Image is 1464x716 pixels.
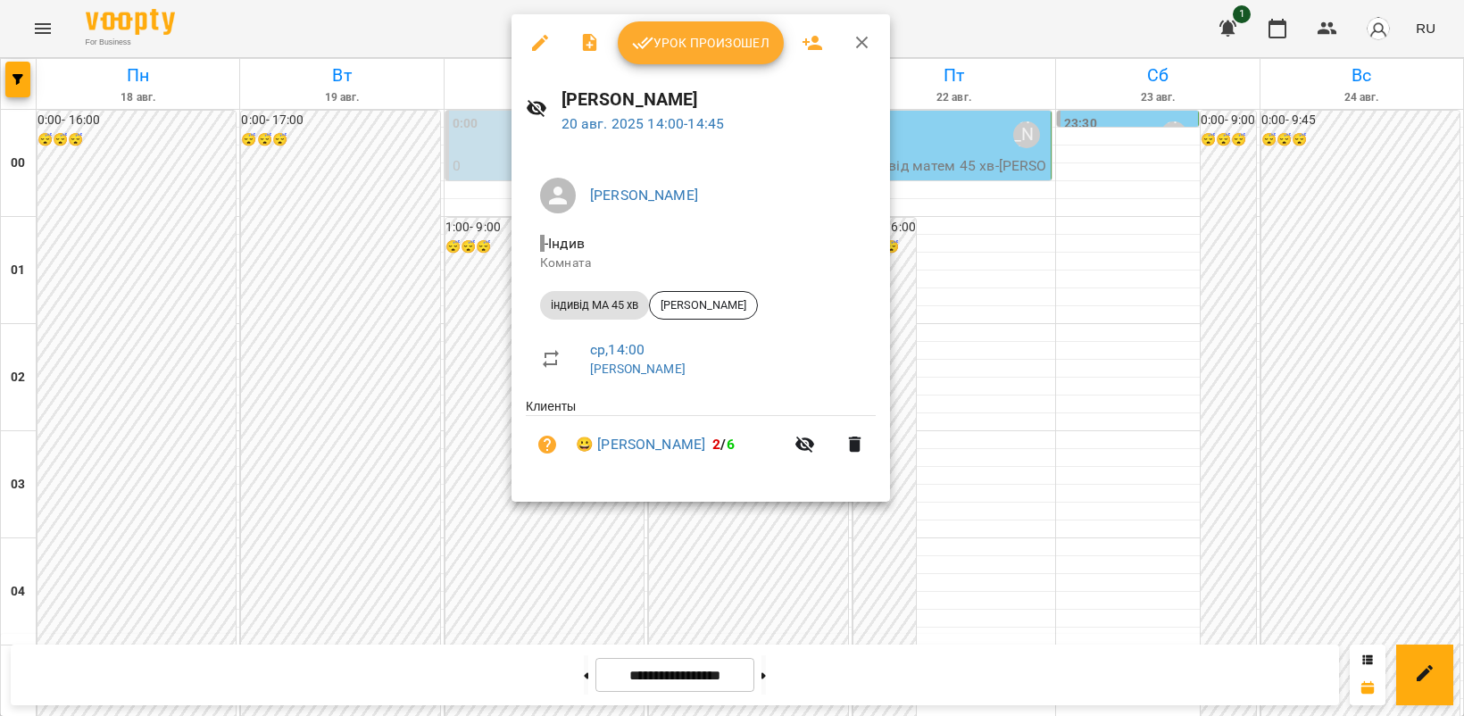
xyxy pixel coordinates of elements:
span: Урок произошел [632,32,769,54]
button: Визит пока не оплачен. Добавить оплату? [526,423,569,466]
p: Комната [540,254,861,272]
span: 2 [712,436,720,453]
span: індивід МА 45 хв [540,297,649,313]
span: - Індив [540,235,588,252]
a: [PERSON_NAME] [590,187,698,204]
a: 20 авг. 2025 14:00-14:45 [561,115,725,132]
span: [PERSON_NAME] [650,297,757,313]
div: [PERSON_NAME] [649,291,758,320]
a: 😀 [PERSON_NAME] [576,434,705,455]
h6: [PERSON_NAME] [561,86,877,113]
b: / [712,436,734,453]
a: [PERSON_NAME] [590,362,686,376]
a: ср , 14:00 [590,341,645,358]
span: 6 [727,436,735,453]
ul: Клиенты [526,397,876,480]
button: Урок произошел [618,21,784,64]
